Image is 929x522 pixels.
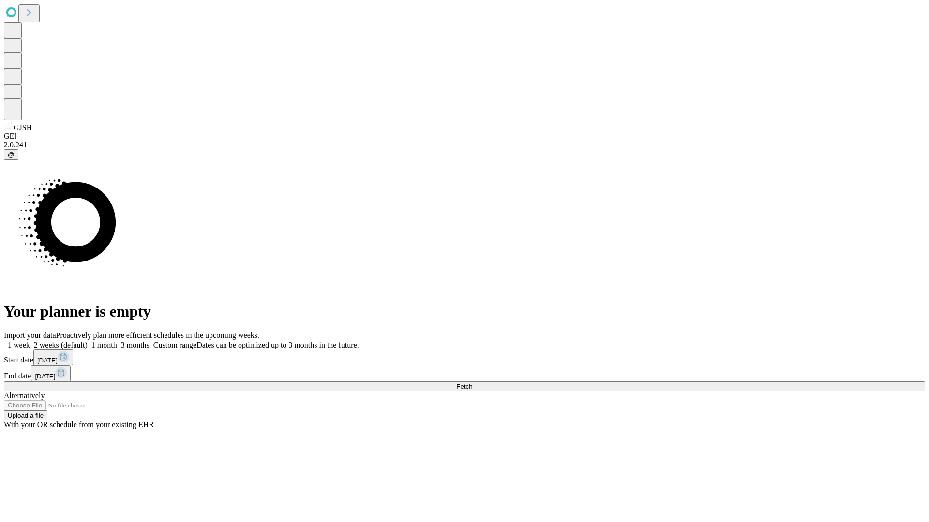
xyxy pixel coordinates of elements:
span: 1 month [91,341,117,349]
button: Fetch [4,381,925,391]
div: GEI [4,132,925,141]
div: Start date [4,349,925,365]
button: [DATE] [31,365,71,381]
span: Proactively plan more efficient schedules in the upcoming weeks. [56,331,259,339]
span: @ [8,151,15,158]
span: [DATE] [35,373,55,380]
span: Dates can be optimized up to 3 months in the future. [196,341,359,349]
div: End date [4,365,925,381]
button: @ [4,149,18,159]
span: 2 weeks (default) [34,341,88,349]
button: Upload a file [4,410,47,420]
span: With your OR schedule from your existing EHR [4,420,154,429]
span: 1 week [8,341,30,349]
span: 3 months [121,341,150,349]
span: GJSH [14,123,32,131]
span: Custom range [153,341,196,349]
span: Alternatively [4,391,45,400]
span: Import your data [4,331,56,339]
h1: Your planner is empty [4,303,925,320]
span: [DATE] [37,357,58,364]
span: Fetch [456,383,472,390]
div: 2.0.241 [4,141,925,149]
button: [DATE] [33,349,73,365]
